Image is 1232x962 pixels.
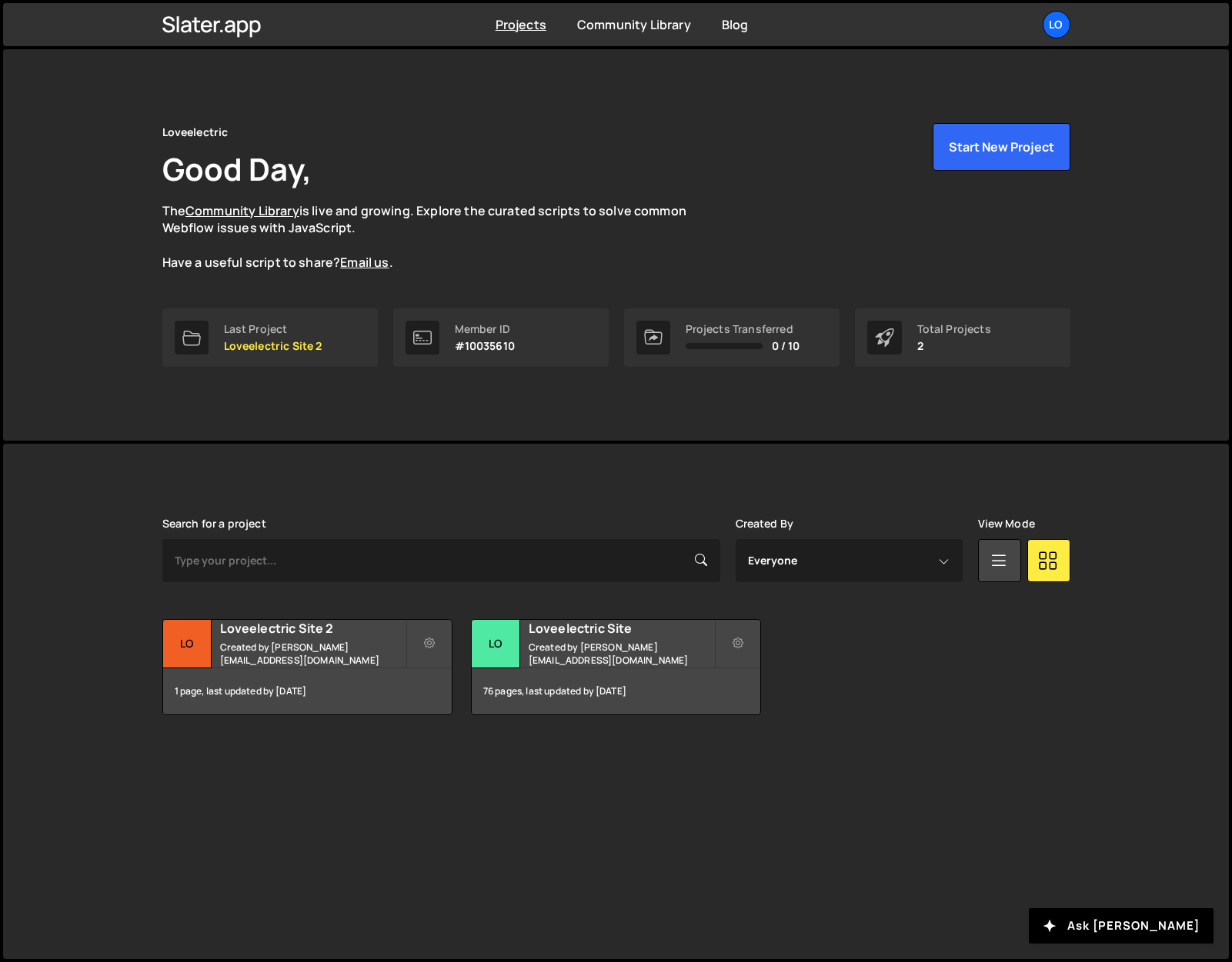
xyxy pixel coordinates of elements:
small: Created by [PERSON_NAME][EMAIL_ADDRESS][DOMAIN_NAME] [220,641,406,667]
div: Lo [472,620,520,668]
a: Lo [1043,11,1070,38]
h2: Loveelectric Site 2 [220,620,406,637]
label: Created By [736,518,794,530]
p: #10035610 [455,340,515,352]
div: Loveelectric [162,123,229,141]
small: Created by [PERSON_NAME][EMAIL_ADDRESS][DOMAIN_NAME] [529,641,714,667]
div: Last Project [224,323,322,335]
div: Projects Transferred [686,323,800,335]
p: The is live and growing. Explore the curated scripts to solve common Webflow issues with JavaScri... [162,202,716,271]
div: Total Projects [917,323,991,335]
a: Email us [340,254,389,271]
div: Lo [163,620,212,668]
div: Member ID [455,323,515,335]
label: Search for a project [162,518,266,530]
h2: Loveelectric Site [529,620,714,637]
button: Ask [PERSON_NAME] [1029,908,1214,944]
label: View Mode [978,518,1035,530]
a: Last Project Loveelectric Site 2 [162,308,378,367]
p: 2 [917,340,991,352]
button: Start New Project [933,123,1070,171]
a: Blog [722,16,749,33]
h1: Good Day, [162,148,312,190]
a: Community Library [577,16,691,33]
a: Lo Loveelectric Site 2 Created by [PERSON_NAME][EMAIL_ADDRESS][DOMAIN_NAME] 1 page, last updated ... [162,619,452,715]
a: Community Library [185,202,299,219]
input: Type your project... [162,539,720,582]
div: 76 pages, last updated by [DATE] [472,668,760,714]
div: 1 page, last updated by [DATE] [163,668,452,714]
a: Projects [496,16,546,33]
a: Lo Loveelectric Site Created by [PERSON_NAME][EMAIL_ADDRESS][DOMAIN_NAME] 76 pages, last updated ... [471,619,761,715]
span: 0 / 10 [772,340,800,352]
p: Loveelectric Site 2 [224,340,322,352]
